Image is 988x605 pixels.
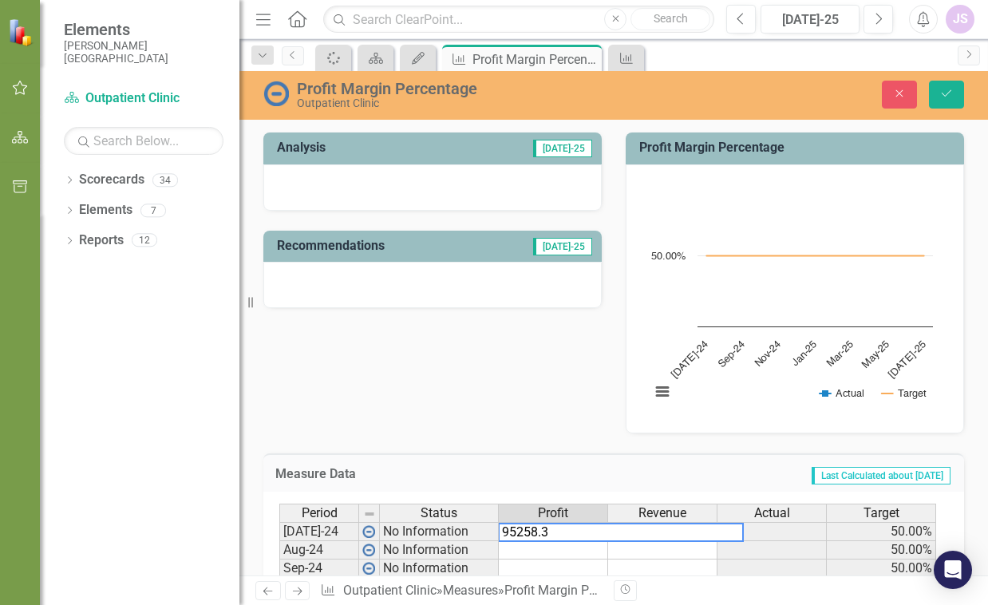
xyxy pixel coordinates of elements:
[8,18,36,46] img: ClearPoint Strategy
[380,560,499,578] td: No Information
[277,239,480,253] h3: Recommendations
[654,12,688,25] span: Search
[887,339,928,381] text: [DATE]-25
[362,544,375,556] img: wPkqUstsMhMTgAAAABJRU5ErkJggg==
[651,381,674,403] button: View chart menu, Chart
[934,551,972,589] div: Open Intercom Messenger
[343,583,437,598] a: Outpatient Clinic
[132,234,157,247] div: 12
[812,467,950,484] span: Last Calculated about [DATE]
[827,522,936,541] td: 50.00%
[297,97,644,109] div: Outpatient Clinic
[302,506,338,520] span: Period
[638,506,686,520] span: Revenue
[651,251,686,262] text: 50.00%
[825,339,855,369] text: Mar-25
[363,508,376,520] img: 8DAGhfEEPCf229AAAAAElFTkSuQmCC
[140,204,166,217] div: 7
[64,39,223,65] small: [PERSON_NAME][GEOGRAPHIC_DATA]
[152,173,178,187] div: 34
[827,541,936,560] td: 50.00%
[761,5,860,34] button: [DATE]-25
[64,127,223,155] input: Search Below...
[443,583,498,598] a: Measures
[263,81,289,106] img: No Information
[860,339,891,370] text: May-25
[639,140,956,155] h3: Profit Margin Percentage
[642,177,941,417] svg: Interactive chart
[277,140,418,155] h3: Analysis
[946,5,974,34] button: JS
[275,467,522,481] h3: Measure Data
[64,89,223,108] a: Outpatient Clinic
[64,20,223,39] span: Elements
[279,560,359,578] td: Sep-24
[323,6,714,34] input: Search ClearPoint...
[504,583,644,598] div: Profit Margin Percentage
[362,562,375,575] img: wPkqUstsMhMTgAAAABJRU5ErkJggg==
[79,171,144,189] a: Scorecards
[472,49,598,69] div: Profit Margin Percentage
[753,339,783,369] text: Nov-24
[533,238,592,255] span: [DATE]-25
[754,506,790,520] span: Actual
[882,387,927,399] button: Show Target
[79,201,132,219] a: Elements
[297,80,644,97] div: Profit Margin Percentage
[538,506,568,520] span: Profit
[320,582,602,600] div: » »
[79,231,124,250] a: Reports
[362,525,375,538] img: wPkqUstsMhMTgAAAABJRU5ErkJggg==
[864,506,899,520] span: Target
[766,10,854,30] div: [DATE]-25
[533,140,592,157] span: [DATE]-25
[827,560,936,578] td: 50.00%
[380,522,499,541] td: No Information
[790,339,819,368] text: Jan-25
[820,387,864,399] button: Show Actual
[642,177,947,417] div: Chart. Highcharts interactive chart.
[630,8,710,30] button: Search
[704,252,927,259] g: Target, line 2 of 2 with 13 data points.
[716,339,746,370] text: Sep-24
[421,506,457,520] span: Status
[670,339,711,381] text: [DATE]-24
[380,541,499,560] td: No Information
[279,541,359,560] td: Aug-24
[279,522,359,541] td: [DATE]-24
